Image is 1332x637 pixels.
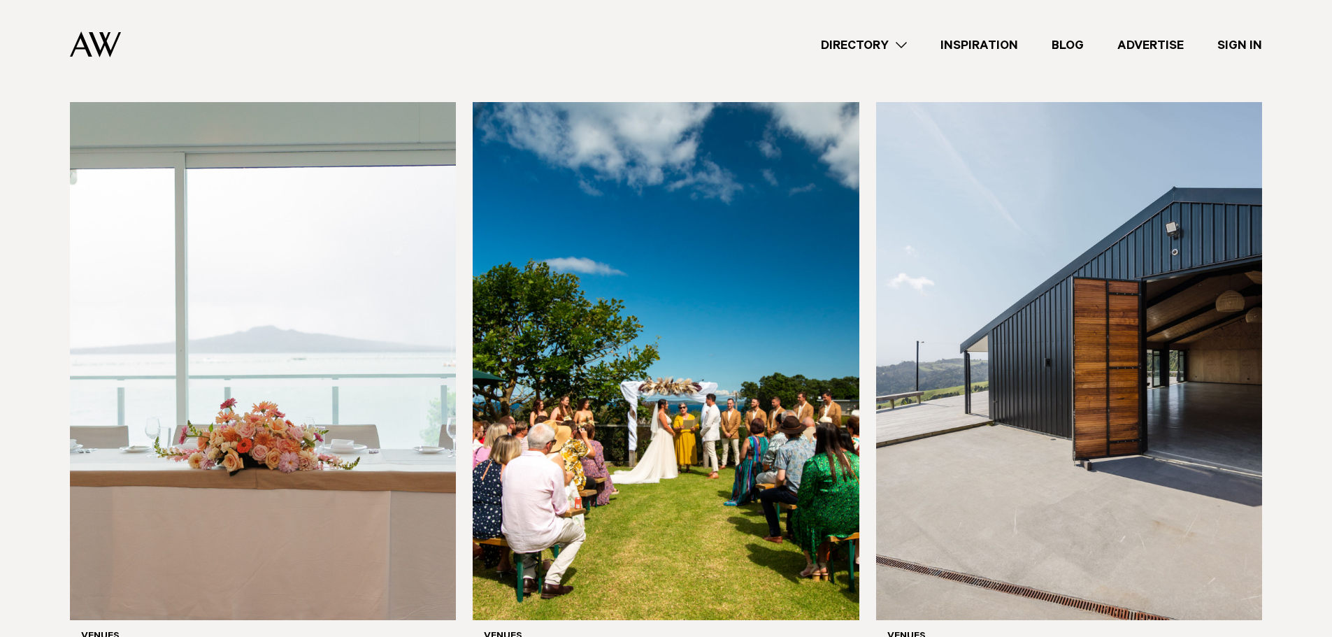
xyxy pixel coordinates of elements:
img: Barn doors at Vanderosa Farms in Leigh [876,102,1262,620]
a: Directory [804,36,924,55]
img: Blue sky wedding venue Auckland [473,102,859,620]
a: Inspiration [924,36,1035,55]
a: Advertise [1101,36,1201,55]
img: Auckland Weddings Logo [70,31,121,57]
a: Blog [1035,36,1101,55]
img: Bridal table with ocean views at Mission Bay [70,102,456,620]
a: Sign In [1201,36,1279,55]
